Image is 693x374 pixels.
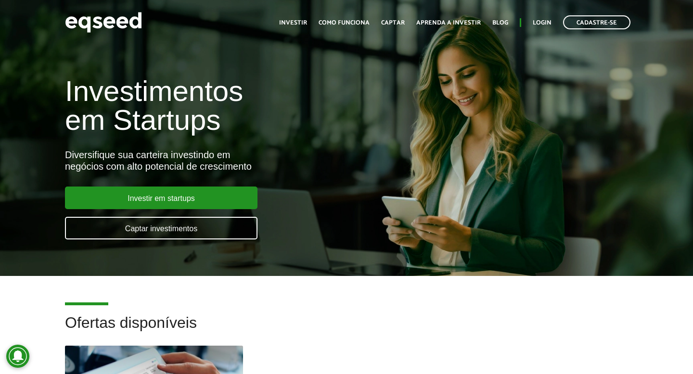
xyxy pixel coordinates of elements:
[65,10,142,35] img: EqSeed
[319,20,370,26] a: Como funciona
[65,77,397,135] h1: Investimentos em Startups
[65,217,257,239] a: Captar investimentos
[279,20,307,26] a: Investir
[563,15,630,29] a: Cadastre-se
[65,314,628,346] h2: Ofertas disponíveis
[381,20,405,26] a: Captar
[416,20,481,26] a: Aprenda a investir
[65,187,257,209] a: Investir em startups
[65,149,397,172] div: Diversifique sua carteira investindo em negócios com alto potencial de crescimento
[492,20,508,26] a: Blog
[533,20,552,26] a: Login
